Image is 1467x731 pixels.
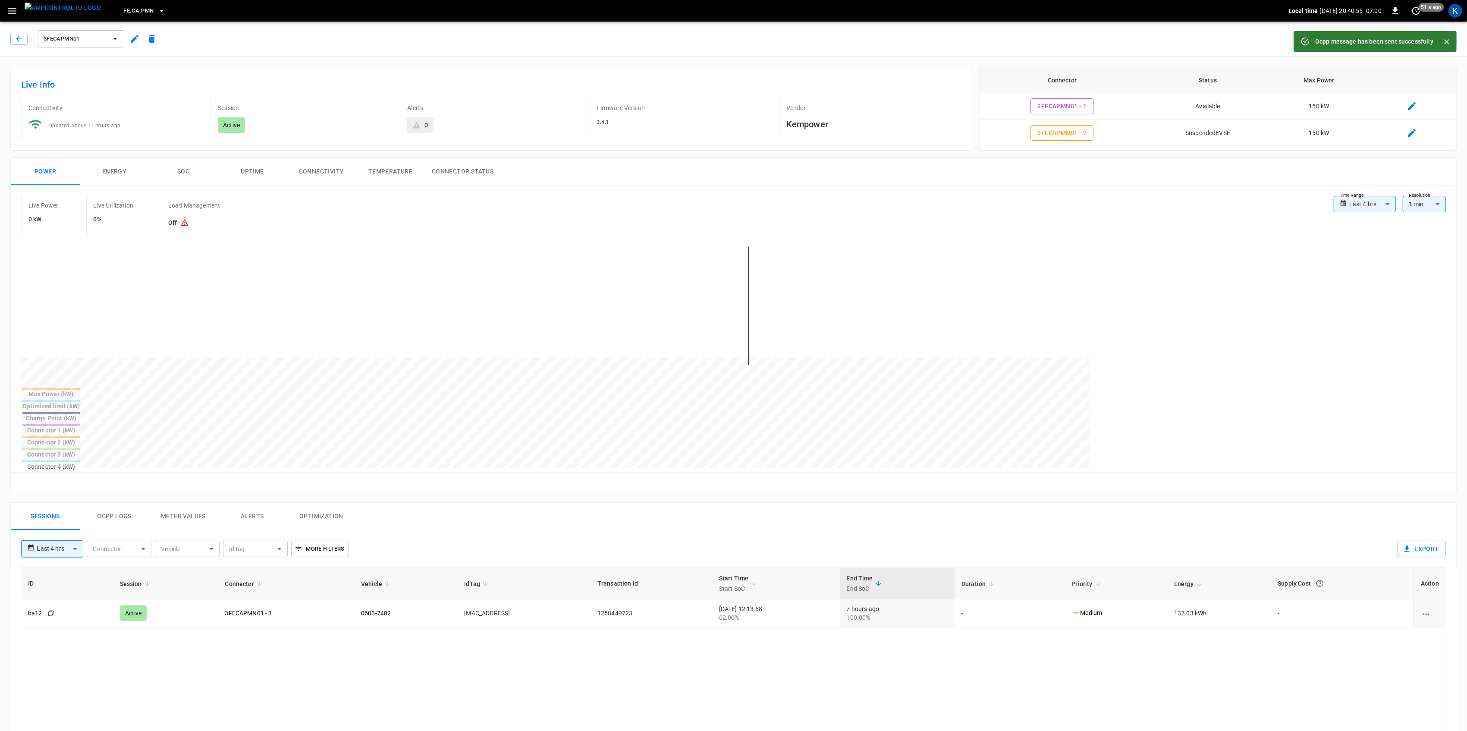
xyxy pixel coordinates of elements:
p: End SoC [847,583,873,594]
p: Firmware Version [597,104,772,112]
span: 51 s ago [1419,3,1444,12]
button: Alerts [218,503,287,530]
button: 3FECAPMN01 [38,30,124,47]
div: 7 hours ago [847,605,948,622]
p: Alerts [407,104,582,112]
button: Ocpp logs [80,503,149,530]
td: - [955,599,1065,627]
span: Duration [961,579,997,589]
button: Meter Values [149,503,218,530]
span: Energy [1174,579,1205,589]
p: Start SoC [719,583,749,594]
td: 150 kW [1271,146,1367,173]
div: End Time [847,573,873,594]
span: Start TimeStart SoC [719,573,760,594]
div: 0 [424,121,428,129]
td: 150 kW [1271,120,1367,147]
p: Vendor [786,104,961,112]
span: Connector [225,579,265,589]
h6: Kempower [786,117,961,131]
span: updated about 11 hours ago [49,123,120,129]
button: Uptime [218,158,287,186]
button: Close [1440,35,1453,48]
p: Live Utilization [94,201,133,210]
button: Sessions [11,503,80,530]
p: Active [223,121,240,129]
button: More Filters [291,541,349,557]
div: charging session options [1421,609,1439,618]
table: sessions table [21,568,1446,627]
button: Connectivity [287,158,356,186]
button: set refresh interval [1409,4,1423,18]
td: - [1271,599,1414,627]
button: 3FECAPMN01 - 2 [1030,125,1093,141]
th: ID [21,568,113,599]
button: Connector Status [425,158,500,186]
div: [DATE] 12:13:58 [719,605,833,622]
div: Start Time [719,573,749,594]
button: Power [11,158,80,186]
button: SOC [149,158,218,186]
td: 1258449723 [591,599,712,627]
div: Ocpp message has been sent successfully [1315,34,1433,49]
td: SuspendedEV [1145,146,1271,173]
th: Transaction Id [591,568,712,599]
div: Active [120,605,147,621]
button: Existing capacity schedules won’t take effect because Load Management is turned off. To activate ... [177,215,192,231]
div: 1 min [1403,196,1446,212]
button: Export [1398,541,1446,557]
span: End TimeEnd SoC [847,573,884,594]
div: 100.00% [847,613,948,622]
span: Session [120,579,153,589]
p: Connectivity [28,104,204,112]
img: ampcontrol.io logo [25,3,101,13]
p: [DATE] 20:40:55 -07:00 [1320,6,1382,15]
button: FE.CA.PMN [120,3,168,19]
a: 0603-7482 [361,610,391,617]
th: Status [1145,67,1271,93]
td: Available [1145,93,1271,120]
a: 3FECAPMN01 - 3 [225,610,272,617]
span: Priority [1072,579,1104,589]
p: Medium [1072,608,1103,618]
button: 3FECAPMN01 - 1 [1030,98,1093,114]
span: Vehicle [361,579,393,589]
button: Energy [80,158,149,186]
td: [MAC_ADDRESS] [457,599,590,627]
p: Session [218,104,393,112]
button: Optimization [287,503,356,530]
div: copy [47,608,56,618]
span: 3FECAPMN01 [44,34,107,44]
div: Supply Cost [1278,576,1407,591]
div: 62.00% [719,613,833,622]
label: Time Range [1340,192,1364,199]
td: 132.03 kWh [1167,599,1271,627]
div: Last 4 hrs [1349,196,1396,212]
span: 3.4.1 [597,119,609,125]
h6: 0 kW [28,215,59,224]
h6: Off [168,215,220,231]
th: Max Power [1271,67,1367,93]
p: Load Management [168,201,220,210]
table: connector table [980,67,1456,199]
div: Last 4 hrs [37,541,83,557]
th: Action [1414,568,1446,599]
td: SuspendedEVSE [1145,120,1271,147]
span: FE.CA.PMN [123,6,154,16]
td: 150 kW [1271,93,1367,120]
button: The cost of your charging session based on your supply rates [1312,576,1328,591]
th: Connector [980,67,1145,93]
div: profile-icon [1448,4,1462,18]
label: Resolution [1409,192,1430,199]
button: Temperature [356,158,425,186]
p: Local time [1288,6,1318,15]
h6: 0% [94,215,133,224]
span: IdTag [464,579,491,589]
h6: Live Info [21,78,961,91]
p: Live Power [28,201,59,210]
